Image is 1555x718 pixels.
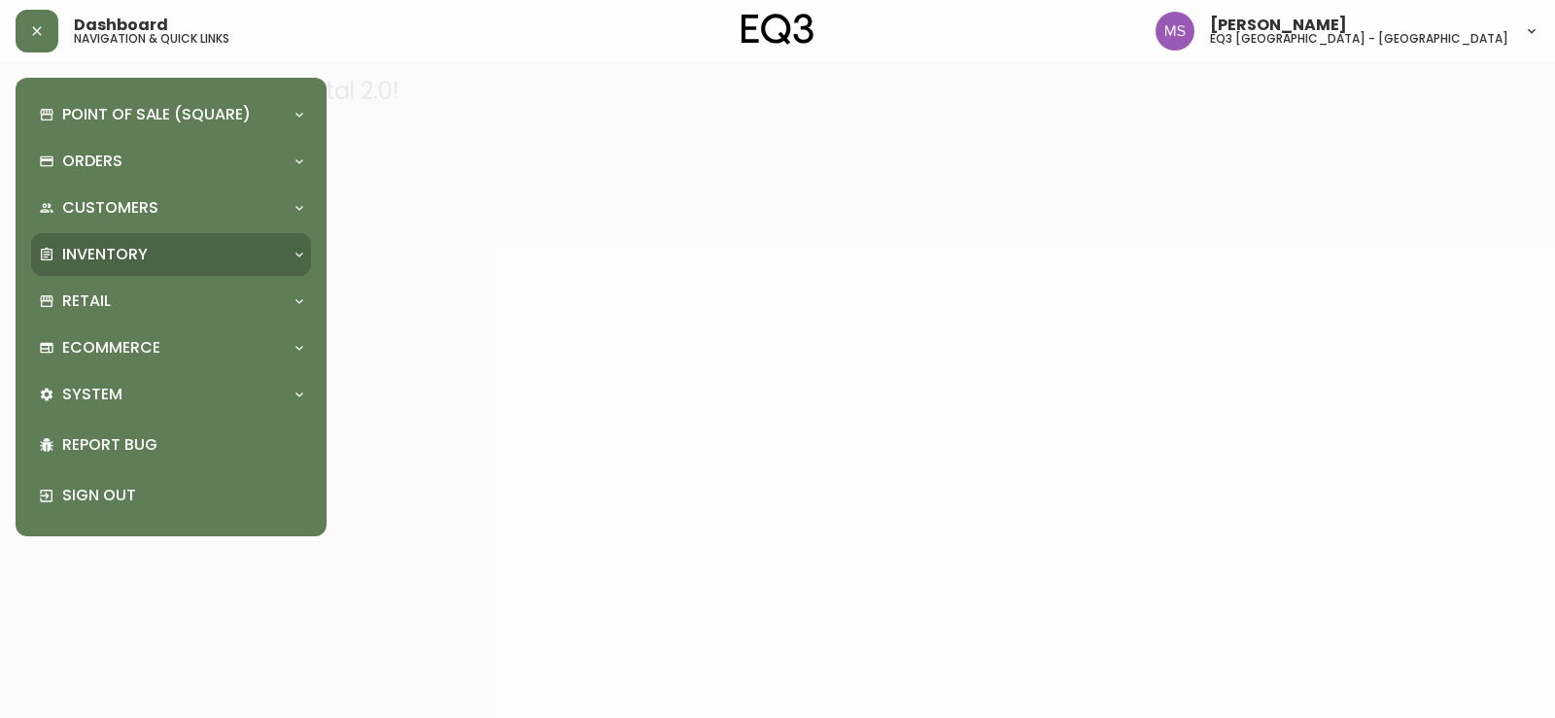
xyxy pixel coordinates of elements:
[1156,12,1194,51] img: 1b6e43211f6f3cc0b0729c9049b8e7af
[31,470,311,521] div: Sign Out
[74,17,168,33] span: Dashboard
[62,434,303,456] p: Report Bug
[62,197,158,219] p: Customers
[62,104,251,125] p: Point of Sale (Square)
[31,373,311,416] div: System
[31,93,311,136] div: Point of Sale (Square)
[31,140,311,183] div: Orders
[1210,17,1347,33] span: [PERSON_NAME]
[62,291,111,312] p: Retail
[62,244,148,265] p: Inventory
[62,151,122,172] p: Orders
[31,420,311,470] div: Report Bug
[62,337,160,359] p: Ecommerce
[62,384,122,405] p: System
[742,14,813,45] img: logo
[31,280,311,323] div: Retail
[31,233,311,276] div: Inventory
[1210,33,1508,45] h5: eq3 [GEOGRAPHIC_DATA] - [GEOGRAPHIC_DATA]
[74,33,229,45] h5: navigation & quick links
[62,485,303,506] p: Sign Out
[31,326,311,369] div: Ecommerce
[31,187,311,229] div: Customers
